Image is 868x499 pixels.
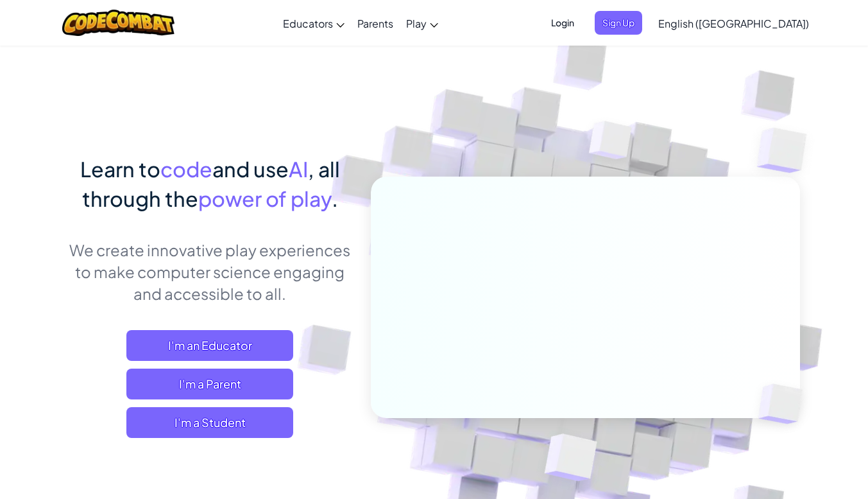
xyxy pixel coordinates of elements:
[126,330,293,361] a: I'm an Educator
[565,96,657,191] img: Overlap cubes
[658,17,809,30] span: English ([GEOGRAPHIC_DATA])
[543,11,582,35] button: Login
[212,156,289,182] span: and use
[277,6,351,40] a: Educators
[289,156,308,182] span: AI
[595,11,642,35] button: Sign Up
[62,10,174,36] img: CodeCombat logo
[160,156,212,182] span: code
[731,96,842,205] img: Overlap cubes
[283,17,333,30] span: Educators
[406,17,427,30] span: Play
[351,6,400,40] a: Parents
[400,6,445,40] a: Play
[126,407,293,438] button: I'm a Student
[198,186,332,211] span: power of play
[736,357,833,451] img: Overlap cubes
[69,239,352,304] p: We create innovative play experiences to make computer science engaging and accessible to all.
[80,156,160,182] span: Learn to
[332,186,338,211] span: .
[126,369,293,399] a: I'm a Parent
[652,6,815,40] a: English ([GEOGRAPHIC_DATA])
